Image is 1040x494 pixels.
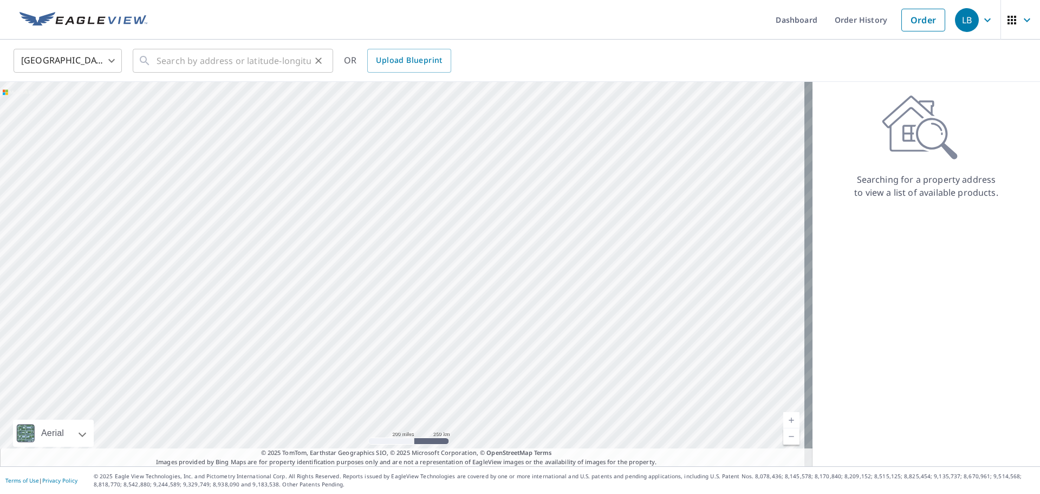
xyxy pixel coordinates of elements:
span: Upload Blueprint [376,54,442,67]
a: Privacy Policy [42,477,77,484]
span: © 2025 TomTom, Earthstar Geographics SIO, © 2025 Microsoft Corporation, © [261,448,552,458]
a: Terms [534,448,552,457]
input: Search by address or latitude-longitude [157,46,311,76]
a: Terms of Use [5,477,39,484]
div: [GEOGRAPHIC_DATA] [14,46,122,76]
div: Aerial [13,420,94,447]
div: Aerial [38,420,67,447]
a: Order [901,9,945,31]
a: Current Level 5, Zoom Out [783,428,799,445]
a: OpenStreetMap [486,448,532,457]
button: Clear [311,53,326,68]
p: © 2025 Eagle View Technologies, Inc. and Pictometry International Corp. All Rights Reserved. Repo... [94,472,1035,489]
div: LB [955,8,979,32]
p: Searching for a property address to view a list of available products. [854,173,999,199]
p: | [5,477,77,484]
img: EV Logo [19,12,147,28]
a: Current Level 5, Zoom In [783,412,799,428]
div: OR [344,49,451,73]
a: Upload Blueprint [367,49,451,73]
